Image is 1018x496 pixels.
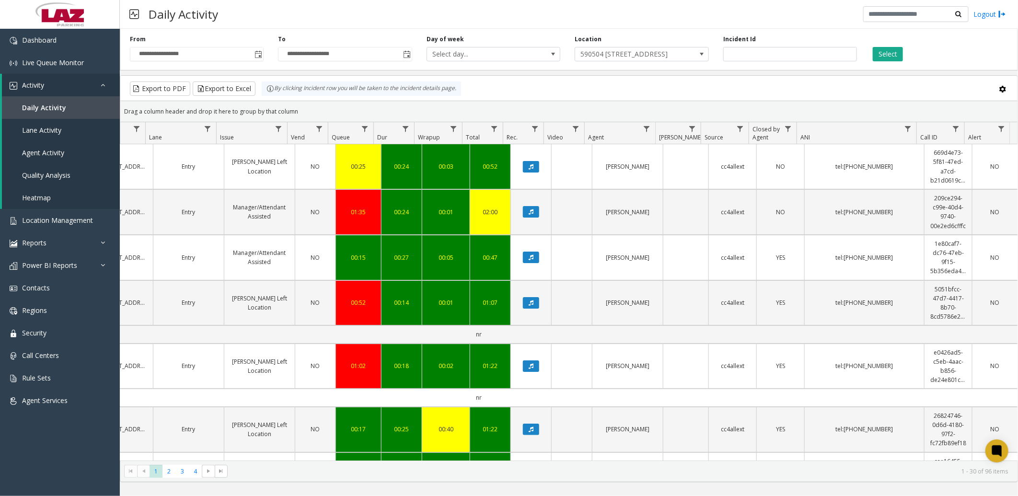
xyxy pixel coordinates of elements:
[427,35,464,44] label: Day of week
[22,261,77,270] span: Power BI Reports
[428,298,464,307] a: 00:01
[332,133,350,141] span: Queue
[22,238,46,247] span: Reports
[22,306,47,315] span: Regions
[2,164,120,186] a: Quality Analysis
[547,133,563,141] span: Video
[715,253,751,262] a: cc4allext
[144,2,223,26] h3: Daily Activity
[387,208,416,217] div: 00:24
[342,425,375,434] div: 00:17
[22,103,66,112] span: Daily Activity
[476,253,505,262] a: 00:47
[10,59,17,67] img: 'icon'
[507,133,518,141] span: Rec.
[102,361,147,370] a: [STREET_ADDRESS]
[428,162,464,171] a: 00:03
[930,148,966,185] a: 669d4e73-5f81-47ed-a7cd-b21d0619c827
[930,348,966,385] a: e0426ad5-c5eb-4aac-b856-de24e801c304
[22,81,44,90] span: Activity
[2,74,120,96] a: Activity
[311,254,320,262] span: NO
[377,133,387,141] span: Dur
[220,133,234,141] span: Issue
[22,58,84,67] span: Live Queue Monitor
[176,465,189,478] span: Page 3
[978,425,1012,434] a: NO
[387,298,416,307] div: 00:14
[342,208,375,217] div: 01:35
[230,248,289,266] a: Manager/Attendant Assisted
[978,208,1012,217] a: NO
[428,361,464,370] a: 00:02
[428,425,464,434] a: 00:40
[800,133,810,141] span: ANI
[311,162,320,171] span: NO
[22,351,59,360] span: Call Centers
[387,162,416,171] a: 00:24
[272,122,285,135] a: Issue Filter Menu
[10,285,17,292] img: 'icon'
[10,240,17,247] img: 'icon'
[782,122,795,135] a: Closed by Agent Filter Menu
[311,299,320,307] span: NO
[10,352,17,360] img: 'icon'
[189,465,202,478] span: Page 4
[978,253,1012,262] a: NO
[998,9,1006,19] img: logout
[301,298,330,307] a: NO
[230,420,289,438] a: [PERSON_NAME] Left Location
[387,425,416,434] a: 00:25
[301,208,330,217] a: NO
[776,162,785,171] span: NO
[569,122,582,135] a: Video Filter Menu
[575,35,602,44] label: Location
[311,362,320,370] span: NO
[810,162,918,171] a: tel:[PHONE_NUMBER]
[215,465,228,478] span: Go to the last page
[159,208,218,217] a: Entry
[705,133,723,141] span: Source
[715,361,751,370] a: cc4allext
[598,298,657,307] a: [PERSON_NAME]
[22,126,61,135] span: Lane Activity
[428,208,464,217] a: 00:01
[291,133,305,141] span: Vend
[159,162,218,171] a: Entry
[202,465,215,478] span: Go to the next page
[342,361,375,370] a: 01:02
[949,122,962,135] a: Call ID Filter Menu
[598,253,657,262] a: [PERSON_NAME]
[776,299,785,307] span: YES
[10,37,17,45] img: 'icon'
[476,361,505,370] a: 01:22
[311,425,320,433] span: NO
[776,425,785,433] span: YES
[342,162,375,171] div: 00:25
[230,203,289,221] a: Manager/Attendant Assisted
[10,82,17,90] img: 'icon'
[930,457,966,494] a: cae16455-074b-427d-858e-d7460b8064f6
[230,157,289,175] a: [PERSON_NAME] Left Location
[266,85,274,92] img: infoIcon.svg
[873,47,903,61] button: Select
[359,122,371,135] a: Queue Filter Menu
[598,361,657,370] a: [PERSON_NAME]
[120,103,1018,120] div: Drag a column header and drop it here to group by that column
[723,35,756,44] label: Incident Id
[130,35,146,44] label: From
[22,171,70,180] span: Quality Analysis
[598,162,657,171] a: [PERSON_NAME]
[428,253,464,262] div: 00:05
[22,328,46,337] span: Security
[476,425,505,434] div: 01:22
[342,298,375,307] div: 00:52
[763,208,798,217] a: NO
